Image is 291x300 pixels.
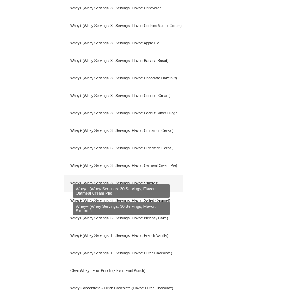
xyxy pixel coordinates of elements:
div: Whey+ (Whey Servings: 15 Servings, Flavor: French Vanilla) [64,227,183,245]
div: Clear Whey - Fruit Punch (Flavor: Fruit Punch) [64,262,183,280]
div: Whey+ (Whey Servings: 60 Servings, Flavor: Birthday Cake) [64,210,183,227]
div: Whey+ (Whey Servings: 30 Servings, Flavor: Cinnamon Cereal) [64,122,183,140]
div: Whey+ (Whey Servings: 30 Servings, Flavor: Oatmeal Cream Pie) [64,157,183,175]
div: Whey+ (Whey Servings: 30 Servings, Flavor: Cookies &amp; Cream) [64,17,183,35]
div: Whey+ (Whey Servings: 30 Servings, Flavor: Banana Bread) [64,52,183,70]
div: Whey+ (Whey Servings: 30 Servings, Flavor: Peanut Butter Fudge) [64,105,183,122]
div: Whey+ (Whey Servings: 15 Servings, Flavor: Dutch Chocolate) [64,245,183,262]
div: Whey+ (Whey Servings: 60 Servings, Flavor: Salted Caramel) [64,192,183,210]
div: Whey+ (Whey Servings: 30 Servings, Flavor: Chocolate Hazelnut) [64,70,183,87]
div: Whey+ (Whey Servings: 30 Servings, Flavor: Coconut Cream) [64,87,183,105]
div: Whey+ (Whey Servings: 60 Servings, Flavor: Cinnamon Cereal) [64,140,183,157]
div: Whey+ (Whey Servings: 30 Servings, Flavor: Apple Pie) [64,35,183,52]
div: Whey+ (Whey Servings: 30 Servings, Flavor: S'mores) [64,175,183,192]
div: Whey Concentrate - Dutch Chocolate (Flavor: Dutch Chocolate) [64,280,183,297]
